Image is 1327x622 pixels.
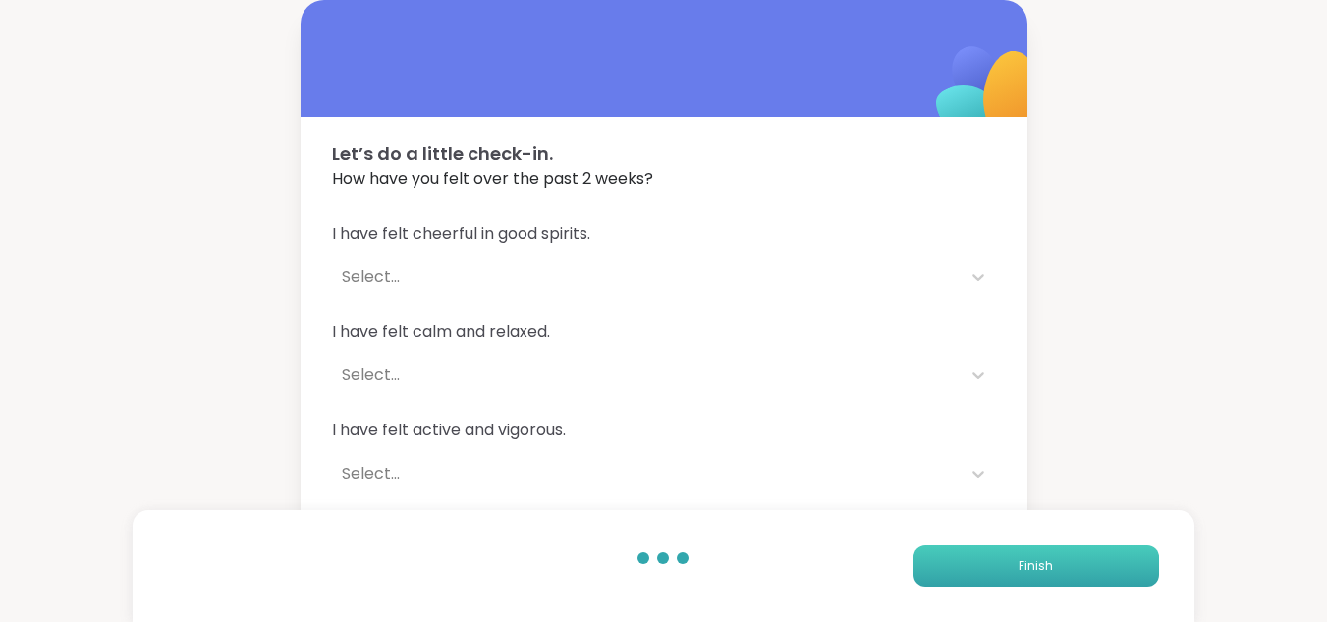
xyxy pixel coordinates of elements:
div: Select... [342,364,951,387]
button: Finish [913,545,1159,587]
span: I have felt cheerful in good spirits. [332,222,996,246]
div: Select... [342,265,951,289]
span: Let’s do a little check-in. [332,141,996,167]
span: I have felt calm and relaxed. [332,320,996,344]
div: Select... [342,462,951,485]
span: Finish [1019,557,1053,575]
span: How have you felt over the past 2 weeks? [332,167,996,191]
span: I have felt active and vigorous. [332,419,996,442]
